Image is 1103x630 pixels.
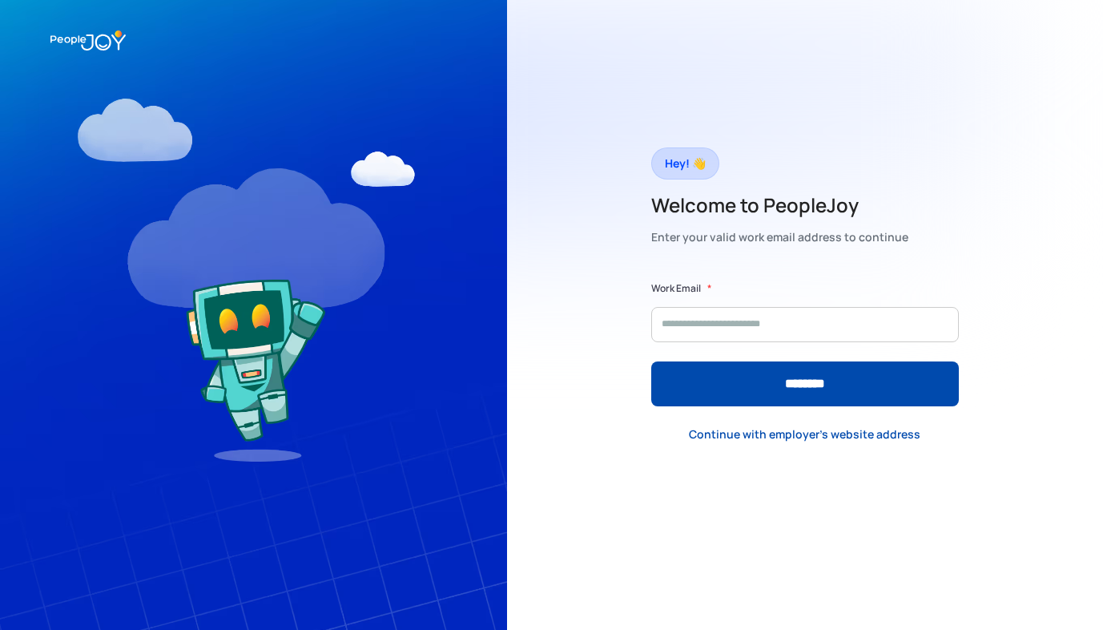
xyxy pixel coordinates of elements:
[651,226,908,248] div: Enter your valid work email address to continue
[651,281,959,406] form: Form
[651,192,908,218] h2: Welcome to PeopleJoy
[665,152,706,175] div: Hey! 👋
[676,418,933,451] a: Continue with employer's website address
[651,281,701,297] label: Work Email
[689,426,920,442] div: Continue with employer's website address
